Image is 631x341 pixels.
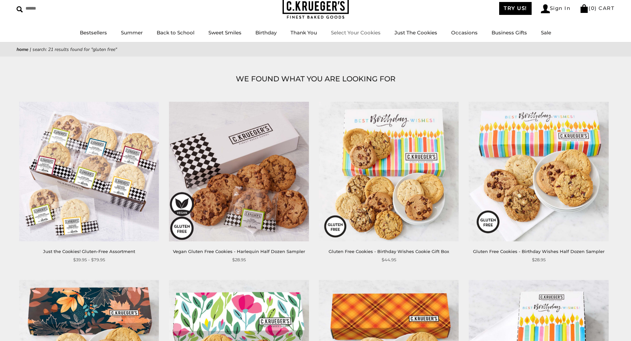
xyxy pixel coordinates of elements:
[173,249,305,254] a: Vegan Gluten Free Cookies - Harlequin Half Dozen Sampler
[394,29,437,36] a: Just The Cookies
[17,46,614,53] nav: breadcrumbs
[499,2,532,15] a: TRY US!
[290,29,317,36] a: Thank You
[331,29,381,36] a: Select Your Cookies
[208,29,241,36] a: Sweet Smiles
[17,46,28,53] a: Home
[591,5,595,11] span: 0
[26,73,605,85] h1: WE FOUND WHAT YOU ARE LOOKING FOR
[329,249,449,254] a: Gluten Free Cookies - Birthday Wishes Cookie Gift Box
[451,29,478,36] a: Occasions
[30,46,31,53] span: |
[532,256,546,263] span: $28.95
[43,249,135,254] a: Just the Cookies! Gluten-Free Assortment
[157,29,194,36] a: Back to School
[580,5,614,11] a: (0) CART
[492,29,527,36] a: Business Gifts
[73,256,105,263] span: $39.95 - $79.95
[473,249,605,254] a: Gluten Free Cookies - Birthday Wishes Half Dozen Sampler
[17,6,23,13] img: Search
[17,3,95,14] input: Search
[382,256,396,263] span: $44.95
[255,29,277,36] a: Birthday
[580,4,589,13] img: Bag
[541,29,551,36] a: Sale
[232,256,246,263] span: $28.95
[469,102,608,241] img: Gluten Free Cookies - Birthday Wishes Half Dozen Sampler
[80,29,107,36] a: Bestsellers
[19,102,159,241] img: Just the Cookies! Gluten-Free Assortment
[541,4,550,13] img: Account
[319,102,459,241] img: Gluten Free Cookies - Birthday Wishes Cookie Gift Box
[169,102,309,241] img: Vegan Gluten Free Cookies - Harlequin Half Dozen Sampler
[541,4,571,13] a: Sign In
[32,46,117,53] span: Search: 21 results found for "Gluten Free"
[121,29,143,36] a: Summer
